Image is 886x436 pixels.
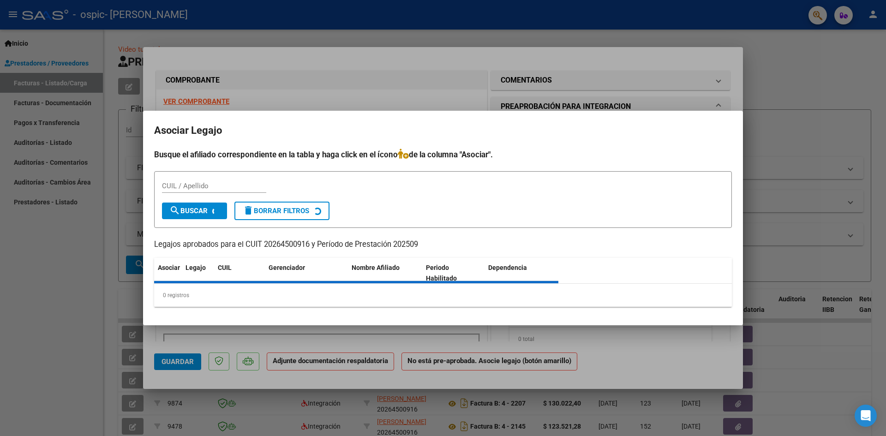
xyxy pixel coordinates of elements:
span: Legajo [186,264,206,271]
p: Legajos aprobados para el CUIT 20264500916 y Período de Prestación 202509 [154,239,732,251]
span: Nombre Afiliado [352,264,400,271]
span: Asociar [158,264,180,271]
datatable-header-cell: Dependencia [485,258,559,288]
datatable-header-cell: Gerenciador [265,258,348,288]
div: Open Intercom Messenger [855,405,877,427]
mat-icon: search [169,205,180,216]
datatable-header-cell: Periodo Habilitado [422,258,485,288]
datatable-header-cell: Asociar [154,258,182,288]
button: Buscar [162,203,227,219]
span: Gerenciador [269,264,305,271]
mat-icon: delete [243,205,254,216]
button: Borrar Filtros [234,202,329,220]
h4: Busque el afiliado correspondiente en la tabla y haga click en el ícono de la columna "Asociar". [154,149,732,161]
datatable-header-cell: Legajo [182,258,214,288]
datatable-header-cell: CUIL [214,258,265,288]
span: CUIL [218,264,232,271]
span: Dependencia [488,264,527,271]
span: Buscar [169,207,208,215]
datatable-header-cell: Nombre Afiliado [348,258,422,288]
h2: Asociar Legajo [154,122,732,139]
div: 0 registros [154,284,732,307]
span: Borrar Filtros [243,207,309,215]
span: Periodo Habilitado [426,264,457,282]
